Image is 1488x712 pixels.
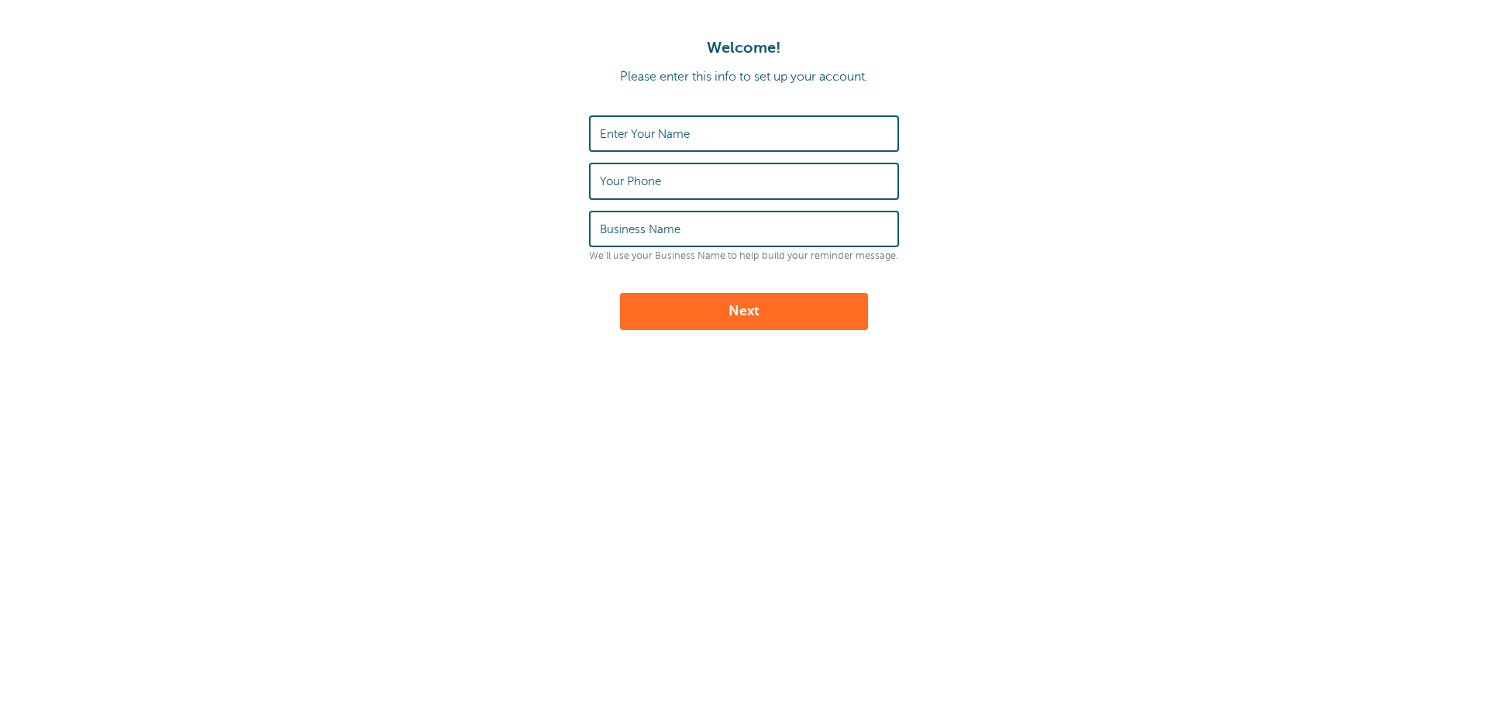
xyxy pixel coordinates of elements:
p: Please enter this info to set up your account. [15,70,1472,84]
label: Business Name [600,222,680,236]
label: Your Phone [600,174,661,188]
button: Next [620,293,868,330]
h1: Welcome! [15,39,1472,57]
p: We'll use your Business Name to help build your reminder message. [589,250,899,262]
label: Enter Your Name [600,127,690,141]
